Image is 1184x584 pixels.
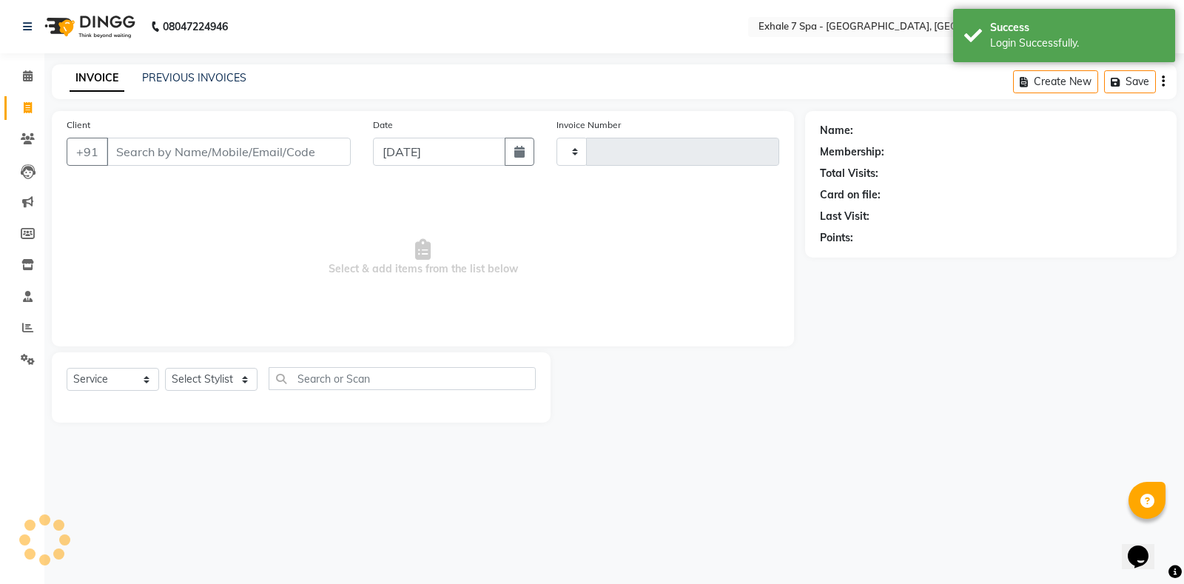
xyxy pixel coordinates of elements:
[820,166,878,181] div: Total Visits:
[1104,70,1156,93] button: Save
[820,187,881,203] div: Card on file:
[38,6,139,47] img: logo
[67,184,779,332] span: Select & add items from the list below
[820,123,853,138] div: Name:
[990,20,1164,36] div: Success
[990,36,1164,51] div: Login Successfully.
[142,71,246,84] a: PREVIOUS INVOICES
[1013,70,1098,93] button: Create New
[107,138,351,166] input: Search by Name/Mobile/Email/Code
[67,118,90,132] label: Client
[67,138,108,166] button: +91
[820,144,884,160] div: Membership:
[820,230,853,246] div: Points:
[1122,525,1169,569] iframe: chat widget
[373,118,393,132] label: Date
[70,65,124,92] a: INVOICE
[163,6,228,47] b: 08047224946
[269,367,536,390] input: Search or Scan
[556,118,621,132] label: Invoice Number
[820,209,869,224] div: Last Visit:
